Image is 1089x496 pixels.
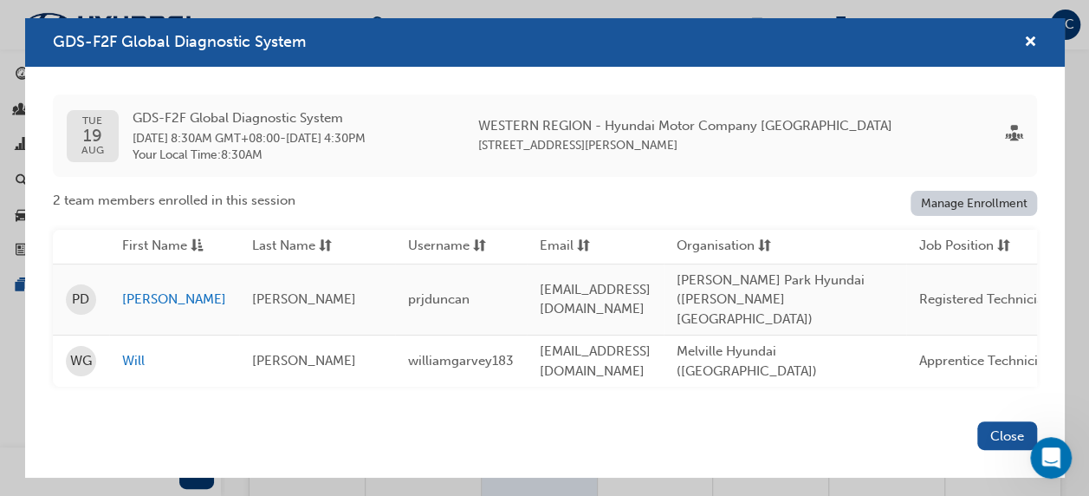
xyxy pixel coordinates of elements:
[252,236,315,258] span: Last Name
[191,236,204,258] span: asc-icon
[1030,437,1072,479] iframe: Intercom live chat
[122,236,187,258] span: First Name
[540,236,574,258] span: Email
[319,236,332,258] span: sorting-icon
[677,343,817,379] span: Melville Hyundai ([GEOGRAPHIC_DATA])
[133,108,366,128] span: GDS-F2F Global Diagnostic System
[53,191,295,211] span: 2 team members enrolled in this session
[1006,126,1023,146] span: sessionType_FACE_TO_FACE-icon
[540,343,651,379] span: [EMAIL_ADDRESS][DOMAIN_NAME]
[408,353,514,369] span: williamgarvey183
[122,351,226,371] a: Will
[919,291,1052,307] span: Registered Technician
[540,236,635,258] button: Emailsorting-icon
[677,236,755,258] span: Organisation
[677,236,772,258] button: Organisationsorting-icon
[122,236,217,258] button: First Nameasc-icon
[977,421,1037,450] button: Close
[911,191,1037,216] a: Manage Enrollment
[758,236,771,258] span: sorting-icon
[133,131,280,146] span: 19 Aug 2025 8:30AM GMT+08:00
[473,236,486,258] span: sorting-icon
[1024,36,1037,51] span: cross-icon
[133,108,366,163] div: -
[919,236,994,258] span: Job Position
[677,272,865,327] span: [PERSON_NAME] Park Hyundai ([PERSON_NAME][GEOGRAPHIC_DATA])
[25,18,1065,478] div: GDS-F2F Global Diagnostic System
[286,131,366,146] span: 19 Aug 2025 4:30PM
[70,351,92,371] span: WG
[1024,32,1037,54] button: cross-icon
[919,353,1053,369] span: Apprentice Technician
[408,236,470,258] span: Username
[81,127,104,145] span: 19
[122,290,226,310] a: [PERSON_NAME]
[72,290,89,310] span: PD
[478,116,892,136] span: WESTERN REGION - Hyundai Motor Company [GEOGRAPHIC_DATA]
[133,147,366,163] span: Your Local Time : 8:30AM
[577,236,590,258] span: sorting-icon
[81,145,104,156] span: AUG
[478,138,677,153] span: [STREET_ADDRESS][PERSON_NAME]
[53,32,306,51] span: GDS-F2F Global Diagnostic System
[408,291,470,307] span: prjduncan
[252,291,356,307] span: [PERSON_NAME]
[408,236,503,258] button: Usernamesorting-icon
[997,236,1010,258] span: sorting-icon
[252,236,347,258] button: Last Namesorting-icon
[81,115,104,127] span: TUE
[919,236,1014,258] button: Job Positionsorting-icon
[252,353,356,369] span: [PERSON_NAME]
[540,282,651,317] span: [EMAIL_ADDRESS][DOMAIN_NAME]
